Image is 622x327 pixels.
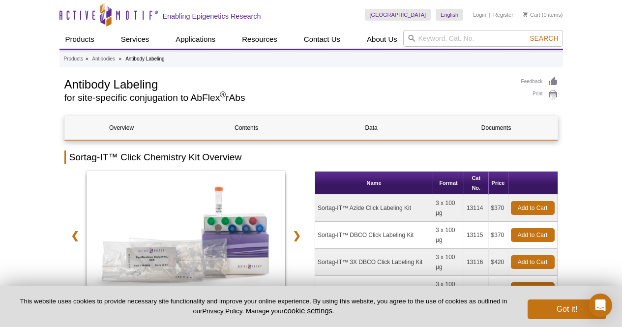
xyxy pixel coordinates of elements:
a: Register [493,11,513,18]
a: Overview [65,116,178,140]
td: 3 x 100 µg [433,195,464,222]
td: 3 x 100 µg [433,222,464,249]
td: 13114 [464,195,489,222]
h2: Enabling Epigenetics Research [163,12,261,21]
p: This website uses cookies to provide necessary site functionality and improve your online experie... [16,297,511,316]
td: Sortag-IT™ Azide Click Labeling Kit [315,195,433,222]
div: Open Intercom Messenger [589,294,612,317]
img: Your Cart [523,12,528,17]
a: Products [64,55,83,63]
li: | [489,9,491,21]
input: Keyword, Cat. No. [403,30,563,47]
td: 13104 [464,276,489,303]
td: 3 x 100 µg [433,276,464,303]
a: Contact Us [298,30,346,49]
a: Sortag-IT™ Azide Click Labeling Kit [87,171,286,307]
td: $370 [489,195,508,222]
button: Search [527,34,561,43]
a: About Us [361,30,403,49]
a: Services [115,30,155,49]
li: (0 items) [523,9,563,21]
td: $420 [489,249,508,276]
a: Antibodies [92,55,115,63]
td: Sortag-IT™ HRP Labeling Kit [315,276,433,303]
a: Add to Cart [511,282,555,296]
h1: Antibody Labeling [64,76,511,91]
span: Search [530,34,558,42]
td: $370 [489,222,508,249]
li: » [119,56,122,61]
th: Name [315,172,433,195]
a: Resources [236,30,283,49]
button: cookie settings [284,306,332,315]
td: Sortag-IT™ 3X DBCO Click Labeling Kit [315,249,433,276]
a: Add to Cart [511,228,555,242]
th: Cat No. [464,172,489,195]
td: 13116 [464,249,489,276]
li: Antibody Labeling [125,56,165,61]
a: [GEOGRAPHIC_DATA] [365,9,431,21]
a: Products [59,30,100,49]
a: Applications [170,30,221,49]
button: Got it! [528,299,606,319]
td: 13115 [464,222,489,249]
td: $370 [489,276,508,303]
a: Login [473,11,486,18]
a: Add to Cart [511,201,555,215]
a: Print [521,89,558,100]
a: ❯ [286,224,307,247]
a: English [436,9,463,21]
h2: for site-specific conjugation to AbFlex rAbs [64,93,511,102]
td: 3 x 100 µg [433,249,464,276]
a: Documents [440,116,553,140]
a: Cart [523,11,540,18]
a: Privacy Policy [202,307,242,315]
a: Data [315,116,428,140]
h2: Sortag-IT™ Click Chemistry Kit Overview [64,150,558,164]
a: Feedback [521,76,558,87]
a: Add to Cart [511,255,555,269]
sup: ® [220,90,226,99]
li: » [86,56,89,61]
th: Format [433,172,464,195]
td: Sortag-IT™ DBCO Click Labeling Kit [315,222,433,249]
a: ❮ [64,224,86,247]
img: Sortag-IT™ Azide Click Labeling Kit [87,171,286,304]
th: Price [489,172,508,195]
a: Contents [190,116,303,140]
